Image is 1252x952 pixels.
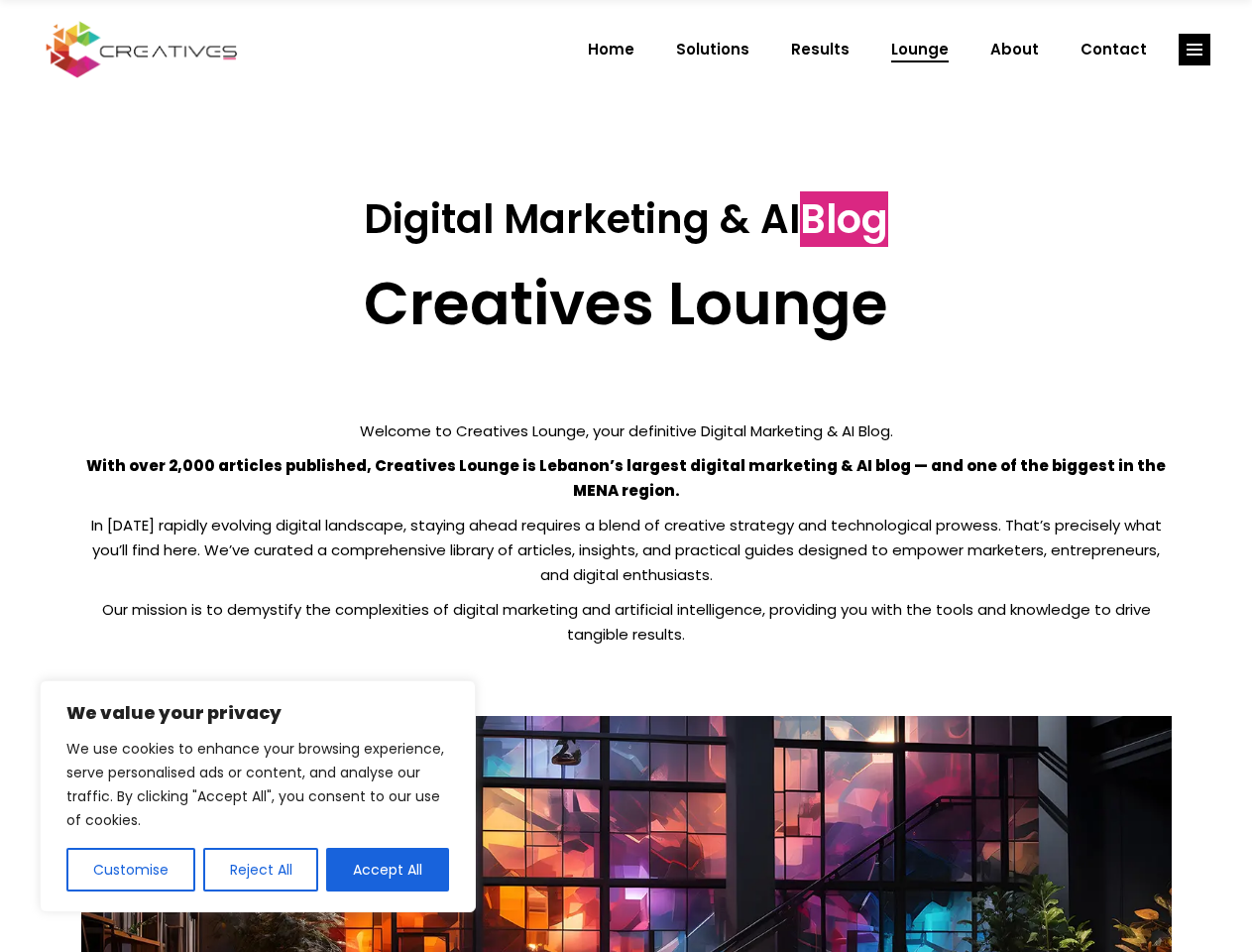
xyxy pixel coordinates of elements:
[676,24,749,75] span: Solutions
[326,848,449,892] button: Accept All
[1081,24,1147,75] span: Contact
[1060,24,1168,75] a: Contact
[81,513,1172,587] p: In [DATE] rapidly evolving digital landscape, staying ahead requires a blend of creative strategy...
[203,848,319,892] button: Reject All
[66,737,449,832] p: We use cookies to enhance your browsing experience, serve personalised ads or content, and analys...
[567,24,655,75] a: Home
[42,19,242,80] img: Creatives
[655,24,770,75] a: Solutions
[66,701,449,725] p: We value your privacy
[800,191,888,247] span: Blog
[40,680,476,912] div: We value your privacy
[870,24,969,75] a: Lounge
[81,418,1172,443] p: Welcome to Creatives Lounge, your definitive Digital Marketing & AI Blog.
[990,24,1039,75] span: About
[969,24,1060,75] a: About
[86,455,1166,501] strong: With over 2,000 articles published, Creatives Lounge is Lebanon’s largest digital marketing & AI ...
[81,195,1172,243] h3: Digital Marketing & AI
[588,24,634,75] span: Home
[770,24,870,75] a: Results
[791,24,850,75] span: Results
[66,848,195,892] button: Customise
[1179,34,1210,65] a: link
[81,268,1172,339] h2: Creatives Lounge
[81,597,1172,647] p: Our mission is to demystify the complexities of digital marketing and artificial intelligence, pr...
[891,24,949,75] span: Lounge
